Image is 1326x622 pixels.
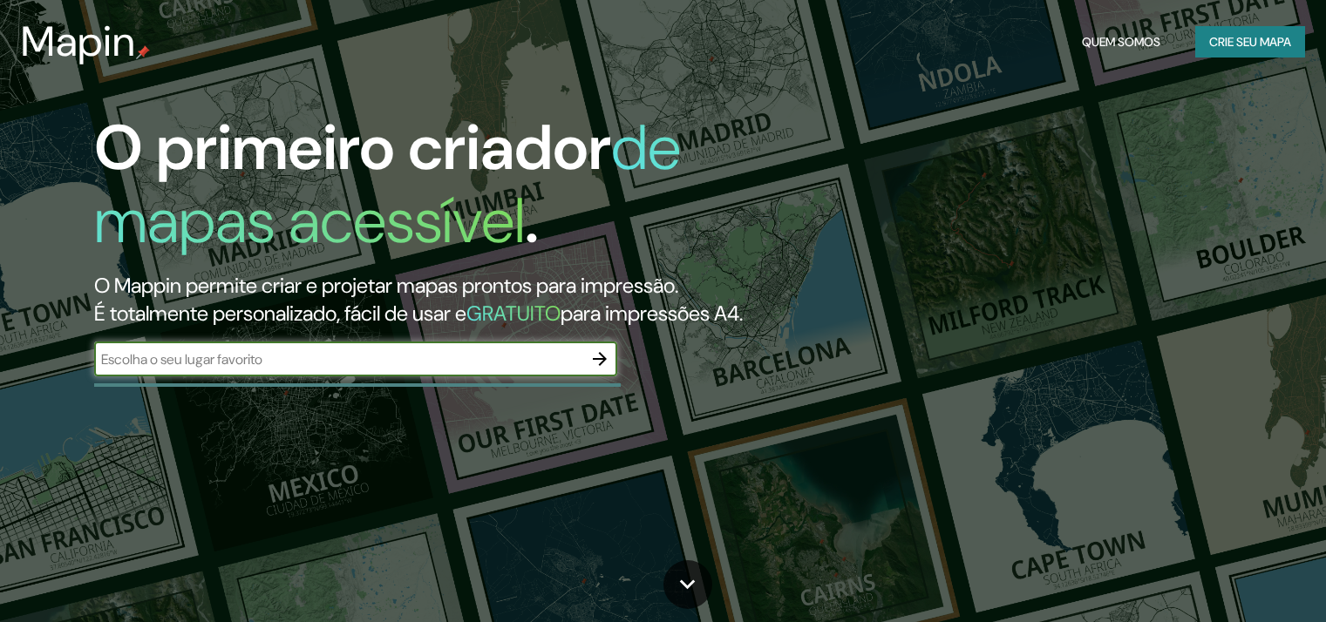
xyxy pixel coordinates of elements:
[1075,26,1167,58] button: Quem somos
[1082,31,1160,53] font: Quem somos
[1195,26,1305,58] button: Crie seu mapa
[1171,554,1307,603] iframe: Help widget launcher
[94,107,681,261] h1: de mapas acessível
[1209,31,1291,53] font: Crie seu mapa
[466,300,561,327] h5: GRATUITO
[94,349,582,369] input: Escolha o seu lugar favorito
[136,45,150,59] img: pino-de-mapa
[94,272,758,328] h2: O Mappin permite criar e projetar mapas prontos para impressão. É totalmente personalizado, fácil...
[21,17,136,66] h3: Mapin
[94,112,758,272] h1: O primeiro criador .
